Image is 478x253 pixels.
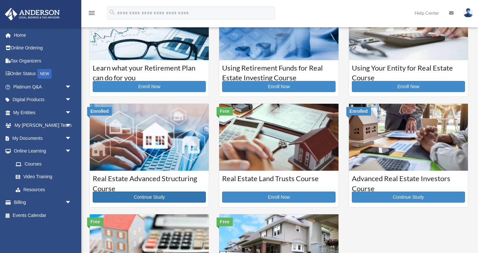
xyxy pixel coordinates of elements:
[222,63,335,79] h3: Using Retirement Funds for Real Estate Investing Course
[9,157,78,170] a: Courses
[65,93,78,107] span: arrow_drop_down
[3,8,62,20] img: Anderson Advisors Platinum Portal
[5,67,81,81] a: Order StatusNEW
[65,80,78,94] span: arrow_drop_down
[352,174,465,190] h3: Advanced Real Estate Investors Course
[93,192,206,203] a: Continue Study
[93,63,206,79] h3: Learn what your Retirement Plan can do for you
[5,29,81,42] a: Home
[65,119,78,132] span: arrow_drop_down
[5,209,81,222] a: Events Calendar
[37,69,52,79] div: NEW
[88,11,96,17] a: menu
[65,196,78,209] span: arrow_drop_down
[65,132,78,145] span: arrow_drop_down
[5,119,81,132] a: My [PERSON_NAME] Teamarrow_drop_down
[352,63,465,79] h3: Using Your Entity for Real Estate Course
[87,218,103,226] div: Free
[222,192,335,203] a: Enroll Now
[222,174,335,190] h3: Real Estate Land Trusts Course
[9,183,81,196] a: Resources
[5,132,81,145] a: My Documentsarrow_drop_down
[222,81,335,92] a: Enroll Now
[93,174,206,190] h3: Real Estate Advanced Structuring Course
[5,42,81,55] a: Online Ordering
[93,81,206,92] a: Enroll Now
[5,93,81,106] a: Digital Productsarrow_drop_down
[5,196,81,209] a: Billingarrow_drop_down
[9,170,81,183] a: Video Training
[463,8,473,18] img: User Pic
[352,81,465,92] a: Enroll Now
[217,107,233,115] div: Free
[5,106,81,119] a: My Entitiesarrow_drop_down
[5,145,81,158] a: Online Learningarrow_drop_down
[65,106,78,119] span: arrow_drop_down
[88,9,96,17] i: menu
[217,218,233,226] div: Free
[65,145,78,158] span: arrow_drop_down
[87,107,112,115] div: Enrolled
[352,192,465,203] a: Continue Study
[5,54,81,67] a: Tax Organizers
[346,107,371,115] div: Enrolled
[109,9,116,16] i: search
[5,80,81,93] a: Platinum Q&Aarrow_drop_down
